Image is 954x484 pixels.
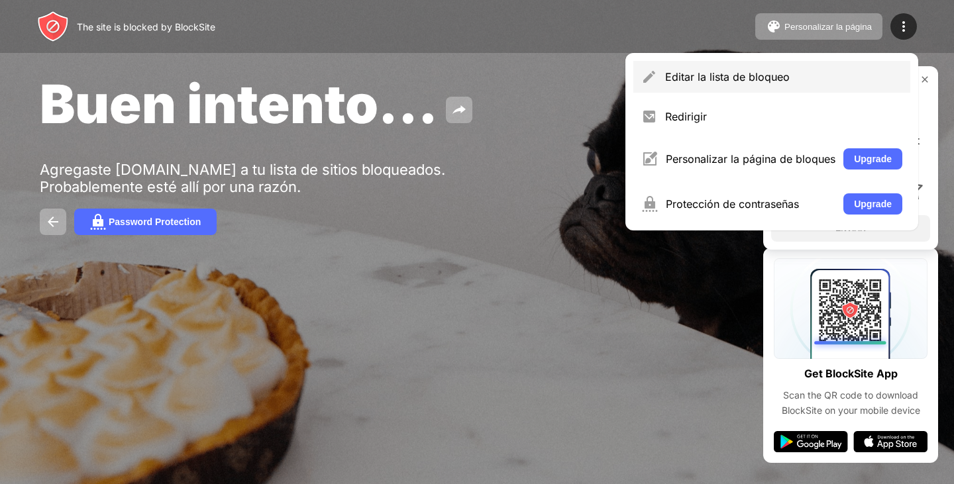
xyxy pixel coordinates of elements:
[641,196,658,212] img: menu-password.svg
[843,193,902,215] button: Upgrade
[665,110,902,123] div: Redirigir
[766,19,782,34] img: pallet.svg
[451,102,467,118] img: share.svg
[77,21,215,32] div: The site is blocked by BlockSite
[641,69,657,85] img: menu-pencil.svg
[755,13,882,40] button: Personalizar la página
[40,72,438,136] span: Buen intento...
[90,214,106,230] img: password.svg
[896,19,912,34] img: menu-icon.svg
[853,431,927,452] img: app-store.svg
[40,161,449,195] div: Agregaste [DOMAIN_NAME] a tu lista de sitios bloqueados. Probablemente esté allí por una razón.
[920,74,930,85] img: rate-us-close.svg
[45,214,61,230] img: back.svg
[774,431,848,452] img: google-play.svg
[74,209,217,235] button: Password Protection
[665,70,902,83] div: Editar la lista de bloqueo
[109,217,201,227] div: Password Protection
[666,197,835,211] div: Protección de contraseñas
[784,22,872,32] div: Personalizar la página
[641,151,658,167] img: menu-customize.svg
[774,258,927,359] img: qrcode.svg
[666,152,835,166] div: Personalizar la página de bloques
[774,388,927,418] div: Scan the QR code to download BlockSite on your mobile device
[641,109,657,124] img: menu-redirect.svg
[843,148,902,169] button: Upgrade
[804,364,898,383] div: Get BlockSite App
[37,11,69,42] img: header-logo.svg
